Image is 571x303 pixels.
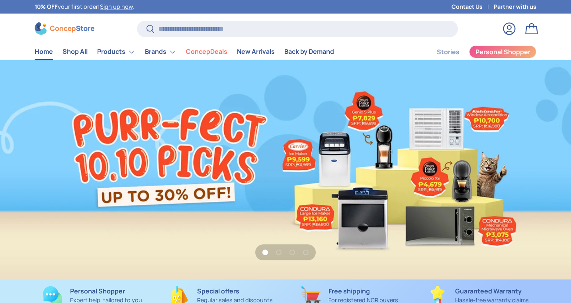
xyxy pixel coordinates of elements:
[329,287,370,295] strong: Free shipping
[197,287,239,295] strong: Special offers
[237,44,275,59] a: New Arrivals
[437,44,460,60] a: Stories
[452,2,494,11] a: Contact Us
[70,287,125,295] strong: Personal Shopper
[35,3,58,10] strong: 10% OFF
[35,2,134,11] p: your first order! .
[35,22,94,35] img: ConcepStore
[186,44,227,59] a: ConcepDeals
[145,44,176,60] a: Brands
[494,2,536,11] a: Partner with us
[418,44,536,60] nav: Secondary
[469,45,536,58] a: Personal Shopper
[35,44,334,60] nav: Primary
[35,44,53,59] a: Home
[63,44,88,59] a: Shop All
[475,49,530,55] span: Personal Shopper
[140,44,181,60] summary: Brands
[455,287,522,295] strong: Guaranteed Warranty
[284,44,334,59] a: Back by Demand
[97,44,135,60] a: Products
[100,3,133,10] a: Sign up now
[92,44,140,60] summary: Products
